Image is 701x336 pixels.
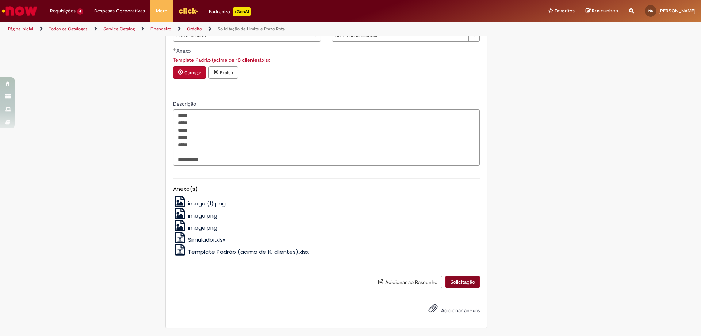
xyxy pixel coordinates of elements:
[94,7,145,15] span: Despesas Corporativas
[173,66,206,79] button: Carregar anexo de Anexo Required
[77,8,83,15] span: 4
[176,30,306,41] span: Prazo/Crédito
[173,48,176,51] span: Obrigatório Preenchido
[187,26,202,32] a: Crédito
[184,70,201,76] small: Carregar
[173,109,480,166] textarea: Descrição
[188,224,217,231] span: image.png
[586,8,618,15] a: Rascunhos
[188,200,226,207] span: image (1).png
[188,236,225,243] span: Simulador.xlsx
[5,22,462,36] ul: Trilhas de página
[173,57,270,63] a: Download de Template Padrão (acima de 10 clientes).xlsx
[50,7,76,15] span: Requisições
[178,5,198,16] img: click_logo_yellow_360x200.png
[150,26,171,32] a: Financeiro
[173,186,480,192] h5: Anexo(s)
[659,8,696,14] span: [PERSON_NAME]
[173,248,309,256] a: Template Padrão (acima de 10 clientes).xlsx
[8,26,33,32] a: Página inicial
[209,7,251,16] div: Padroniza
[1,4,38,18] img: ServiceNow
[555,7,575,15] span: Favoritos
[445,276,480,288] button: Solicitação
[173,224,218,231] a: image.png
[335,30,465,41] span: Acima de 10 clientes
[426,302,440,318] button: Adicionar anexos
[173,212,218,219] a: image.png
[648,8,653,13] span: NS
[374,276,442,288] button: Adicionar ao Rascunho
[103,26,135,32] a: Service Catalog
[218,26,285,32] a: Solicitação de Limite e Prazo Rota
[220,70,233,76] small: Excluir
[49,26,88,32] a: Todos os Catálogos
[441,307,480,314] span: Adicionar anexos
[173,101,198,107] span: Descrição
[592,7,618,14] span: Rascunhos
[173,200,226,207] a: image (1).png
[176,48,192,54] span: Anexo
[173,236,226,243] a: Simulador.xlsx
[208,66,238,79] button: Excluir anexo Template Padrão (acima de 10 clientes).xlsx
[156,7,167,15] span: More
[188,212,217,219] span: image.png
[233,7,251,16] p: +GenAi
[188,248,309,256] span: Template Padrão (acima de 10 clientes).xlsx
